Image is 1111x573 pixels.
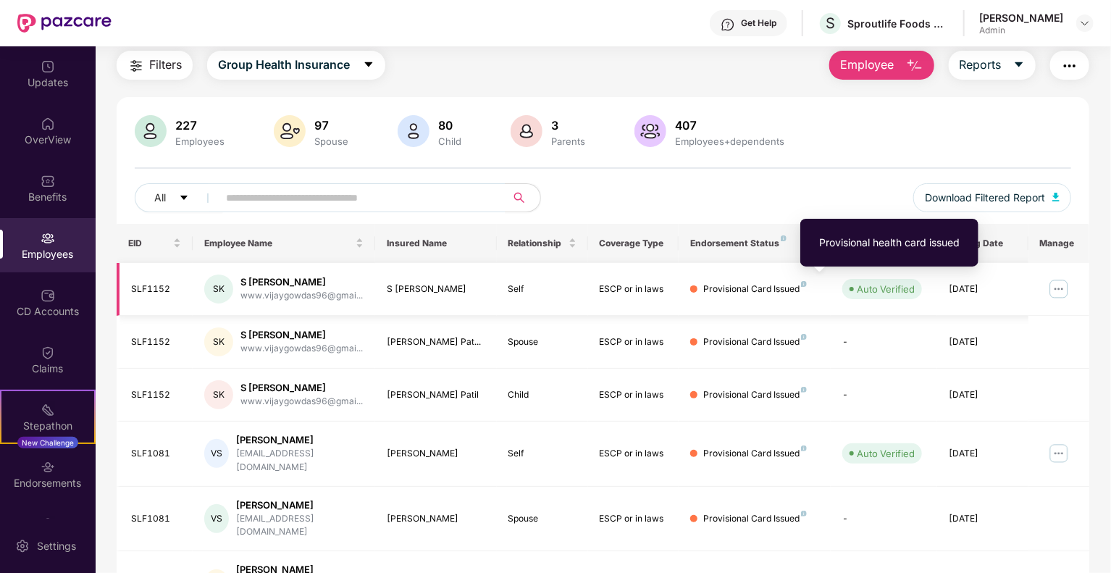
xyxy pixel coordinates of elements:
div: 227 [172,118,227,133]
img: svg+xml;base64,PHN2ZyBpZD0iU2V0dGluZy0yMHgyMCIgeG1sbnM9Imh0dHA6Ly93d3cudzMub3JnLzIwMDAvc3ZnIiB3aW... [15,539,30,553]
div: [DATE] [949,283,1017,296]
button: Allcaret-down [135,183,223,212]
th: Insured Name [375,224,497,263]
div: Self [508,283,577,296]
img: New Pazcare Logo [17,14,112,33]
img: svg+xml;base64,PHN2ZyBpZD0iQ0RfQWNjb3VudHMiIGRhdGEtbmFtZT0iQ0QgQWNjb3VudHMiIHhtbG5zPSJodHRwOi8vd3... [41,288,55,303]
div: www.vijaygowdas96@gmai... [240,289,363,303]
div: VS [204,439,229,468]
div: S [PERSON_NAME] [240,381,363,395]
span: Employee [840,56,894,74]
img: svg+xml;base64,PHN2ZyB4bWxucz0iaHR0cDovL3d3dy53My5vcmcvMjAwMC9zdmciIHhtbG5zOnhsaW5rPSJodHRwOi8vd3... [906,57,923,75]
div: ESCP or in laws [600,283,668,296]
div: [PERSON_NAME] [387,447,485,461]
button: Reportscaret-down [949,51,1036,80]
img: svg+xml;base64,PHN2ZyB4bWxucz0iaHR0cDovL3d3dy53My5vcmcvMjAwMC9zdmciIHhtbG5zOnhsaW5rPSJodHRwOi8vd3... [274,115,306,147]
div: ESCP or in laws [600,388,668,402]
div: Auto Verified [857,282,915,296]
th: Coverage Type [588,224,679,263]
img: svg+xml;base64,PHN2ZyB4bWxucz0iaHR0cDovL3d3dy53My5vcmcvMjAwMC9zdmciIHhtbG5zOnhsaW5rPSJodHRwOi8vd3... [634,115,666,147]
img: svg+xml;base64,PHN2ZyBpZD0iRW1wbG95ZWVzIiB4bWxucz0iaHR0cDovL3d3dy53My5vcmcvMjAwMC9zdmciIHdpZHRoPS... [41,231,55,246]
div: www.vijaygowdas96@gmai... [240,342,363,356]
div: Spouse [508,335,577,349]
img: svg+xml;base64,PHN2ZyB4bWxucz0iaHR0cDovL3d3dy53My5vcmcvMjAwMC9zdmciIHhtbG5zOnhsaW5rPSJodHRwOi8vd3... [398,115,429,147]
div: SK [204,327,233,356]
div: Employees+dependents [672,135,787,147]
th: Employee Name [193,224,375,263]
div: Provisional Card Issued [703,447,807,461]
img: svg+xml;base64,PHN2ZyB4bWxucz0iaHR0cDovL3d3dy53My5vcmcvMjAwMC9zdmciIHdpZHRoPSIyNCIgaGVpZ2h0PSIyNC... [127,57,145,75]
button: Filters [117,51,193,80]
button: Download Filtered Report [913,183,1071,212]
div: [PERSON_NAME] [236,433,364,447]
td: - [831,316,937,369]
div: Provisional Card Issued [703,512,807,526]
div: Endorsement Status [690,238,819,249]
img: svg+xml;base64,PHN2ZyB4bWxucz0iaHR0cDovL3d3dy53My5vcmcvMjAwMC9zdmciIHdpZHRoPSI4IiBoZWlnaHQ9IjgiIH... [801,281,807,287]
td: - [831,487,937,552]
div: ESCP or in laws [600,512,668,526]
img: svg+xml;base64,PHN2ZyB4bWxucz0iaHR0cDovL3d3dy53My5vcmcvMjAwMC9zdmciIHdpZHRoPSI4IiBoZWlnaHQ9IjgiIH... [781,235,787,241]
span: All [154,190,166,206]
div: [DATE] [949,447,1017,461]
img: svg+xml;base64,PHN2ZyBpZD0iSG9tZSIgeG1sbnM9Imh0dHA6Ly93d3cudzMub3JnLzIwMDAvc3ZnIiB3aWR0aD0iMjAiIG... [41,117,55,131]
span: Employee Name [204,238,353,249]
img: manageButton [1047,442,1070,465]
div: Get Help [741,17,776,29]
div: SLF1081 [131,512,181,526]
img: svg+xml;base64,PHN2ZyB4bWxucz0iaHR0cDovL3d3dy53My5vcmcvMjAwMC9zdmciIHdpZHRoPSI4IiBoZWlnaHQ9IjgiIH... [801,334,807,340]
button: Employee [829,51,934,80]
span: Group Health Insurance [218,56,350,74]
span: Relationship [508,238,566,249]
th: EID [117,224,193,263]
div: [EMAIL_ADDRESS][DOMAIN_NAME] [236,447,364,474]
img: svg+xml;base64,PHN2ZyB4bWxucz0iaHR0cDovL3d3dy53My5vcmcvMjAwMC9zdmciIHhtbG5zOnhsaW5rPSJodHRwOi8vd3... [1052,193,1060,201]
span: EID [128,238,170,249]
div: S [PERSON_NAME] [240,328,363,342]
div: 80 [435,118,464,133]
div: S [PERSON_NAME] [240,275,363,289]
th: Relationship [497,224,588,263]
div: SLF1081 [131,447,181,461]
div: Spouse [508,512,577,526]
span: search [505,192,533,204]
span: Filters [149,56,182,74]
div: SK [204,275,233,304]
div: Admin [979,25,1063,36]
div: ESCP or in laws [600,447,668,461]
button: Group Health Insurancecaret-down [207,51,385,80]
div: [PERSON_NAME] [236,498,364,512]
td: - [831,369,937,422]
div: Child [508,388,577,402]
div: [EMAIL_ADDRESS][DOMAIN_NAME] [236,512,364,540]
div: [DATE] [949,512,1017,526]
img: svg+xml;base64,PHN2ZyB4bWxucz0iaHR0cDovL3d3dy53My5vcmcvMjAwMC9zdmciIHhtbG5zOnhsaW5rPSJodHRwOi8vd3... [135,115,167,147]
div: S [PERSON_NAME] [387,283,485,296]
div: [DATE] [949,335,1017,349]
img: manageButton [1047,277,1070,301]
img: svg+xml;base64,PHN2ZyBpZD0iRW5kb3JzZW1lbnRzIiB4bWxucz0iaHR0cDovL3d3dy53My5vcmcvMjAwMC9zdmciIHdpZH... [41,460,55,474]
div: Self [508,447,577,461]
img: svg+xml;base64,PHN2ZyBpZD0iSGVscC0zMngzMiIgeG1sbnM9Imh0dHA6Ly93d3cudzMub3JnLzIwMDAvc3ZnIiB3aWR0aD... [721,17,735,32]
img: svg+xml;base64,PHN2ZyB4bWxucz0iaHR0cDovL3d3dy53My5vcmcvMjAwMC9zdmciIHdpZHRoPSI4IiBoZWlnaHQ9IjgiIH... [801,511,807,516]
div: Provisional health card issued [819,235,960,251]
div: SLF1152 [131,283,181,296]
div: Provisional Card Issued [703,283,807,296]
div: Settings [33,539,80,553]
div: [PERSON_NAME] [979,11,1063,25]
div: ESCP or in laws [600,335,668,349]
div: [DATE] [949,388,1017,402]
div: [PERSON_NAME] [387,512,485,526]
span: caret-down [179,193,189,204]
span: Reports [960,56,1002,74]
div: New Challenge [17,437,78,448]
img: svg+xml;base64,PHN2ZyB4bWxucz0iaHR0cDovL3d3dy53My5vcmcvMjAwMC9zdmciIHdpZHRoPSI4IiBoZWlnaHQ9IjgiIH... [801,387,807,393]
img: svg+xml;base64,PHN2ZyBpZD0iQmVuZWZpdHMiIHhtbG5zPSJodHRwOi8vd3d3LnczLm9yZy8yMDAwL3N2ZyIgd2lkdGg9Ij... [41,174,55,188]
div: Employees [172,135,227,147]
img: svg+xml;base64,PHN2ZyBpZD0iTXlfT3JkZXJzIiBkYXRhLW5hbWU9Ik15IE9yZGVycyIgeG1sbnM9Imh0dHA6Ly93d3cudz... [41,517,55,532]
div: Parents [548,135,588,147]
span: caret-down [363,59,374,72]
div: Spouse [311,135,351,147]
span: Download Filtered Report [925,190,1045,206]
div: [PERSON_NAME] Pat... [387,335,485,349]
